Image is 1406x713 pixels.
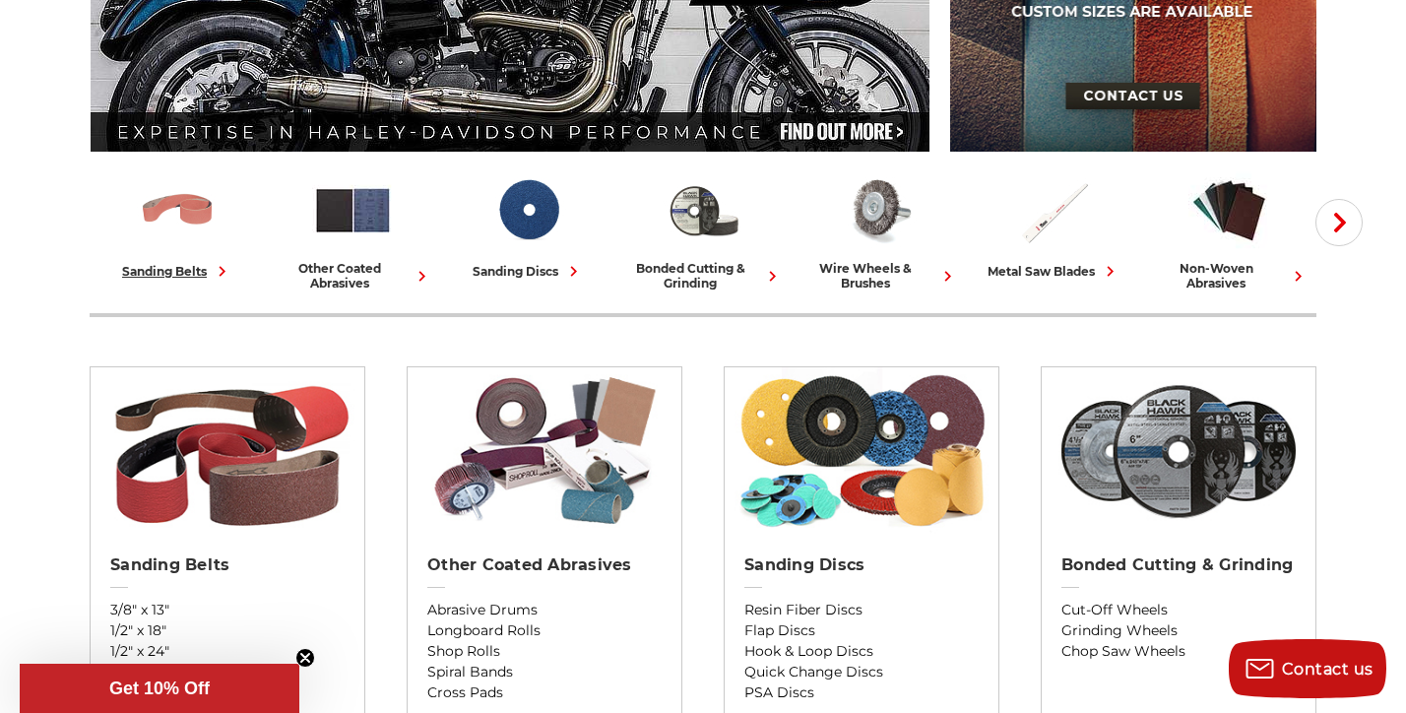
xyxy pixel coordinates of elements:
a: Flap Discs [744,620,979,641]
a: metal saw blades [974,169,1133,282]
a: sanding belts [97,169,257,282]
h2: Sanding Discs [744,555,979,575]
span: Get 10% Off [109,679,210,698]
a: 1/2" x 24" [110,641,345,662]
a: Quick Change Discs [744,662,979,682]
a: Longboard Rolls [427,620,662,641]
div: bonded cutting & grinding [623,261,783,291]
div: non-woven abrasives [1149,261,1309,291]
div: sanding discs [473,261,584,282]
img: Bonded Cutting & Grinding [663,169,744,251]
a: other coated abrasives [273,169,432,291]
a: 3/8" x 13" [110,600,345,620]
a: 1/2" x 18" [110,620,345,641]
img: Wire Wheels & Brushes [838,169,920,251]
img: Other Coated Abrasives [312,169,394,251]
a: Resin Fiber Discs [744,600,979,620]
button: Contact us [1229,639,1386,698]
button: Close teaser [295,648,315,668]
a: Shop Rolls [427,641,662,662]
a: PSA Discs [744,682,979,703]
div: Get 10% OffClose teaser [20,664,299,713]
div: wire wheels & brushes [799,261,958,291]
a: non-woven abrasives [1149,169,1309,291]
h2: Other Coated Abrasives [427,555,662,575]
img: Sanding Discs [735,367,990,535]
a: Spiral Bands [427,662,662,682]
h2: Sanding Belts [110,555,345,575]
a: Abrasive Drums [427,600,662,620]
img: Bonded Cutting & Grinding [1052,367,1307,535]
a: Hook & Loop Discs [744,641,979,662]
img: Metal Saw Blades [1013,169,1095,251]
h2: Bonded Cutting & Grinding [1061,555,1296,575]
a: Chop Saw Wheels [1061,641,1296,662]
a: 1" x 30" [110,662,345,682]
img: Sanding Belts [100,367,355,535]
div: metal saw blades [988,261,1120,282]
div: sanding belts [122,261,232,282]
img: Sanding Discs [487,169,569,251]
button: Next [1315,199,1363,246]
span: Contact us [1282,660,1374,679]
a: wire wheels & brushes [799,169,958,291]
a: Cross Pads [427,682,662,703]
div: other coated abrasives [273,261,432,291]
img: Other Coated Abrasives [417,367,672,535]
img: Sanding Belts [137,169,219,251]
a: Cut-Off Wheels [1061,600,1296,620]
img: Non-woven Abrasives [1188,169,1270,251]
a: sanding discs [448,169,607,282]
a: Grinding Wheels [1061,620,1296,641]
a: bonded cutting & grinding [623,169,783,291]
